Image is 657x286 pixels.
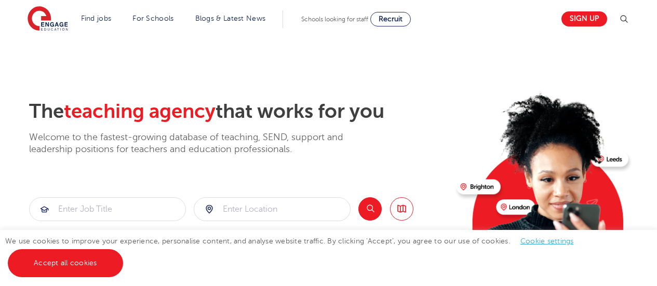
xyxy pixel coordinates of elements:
p: Welcome to the fastest-growing database of teaching, SEND, support and leadership positions for t... [29,131,372,156]
a: For Schools [132,15,173,22]
a: Blogs & Latest News [195,15,266,22]
a: Recruit [370,12,411,26]
img: Engage Education [28,6,68,32]
span: Schools looking for staff [301,16,368,23]
span: We use cookies to improve your experience, personalise content, and analyse website traffic. By c... [5,237,584,267]
a: Cookie settings [520,237,574,245]
a: Sign up [561,11,607,26]
div: Submit [29,197,186,221]
a: Accept all cookies [8,249,123,277]
span: teaching agency [64,100,216,122]
input: Submit [30,198,185,221]
input: Submit [194,198,350,221]
button: Search [358,197,382,221]
div: Submit [194,197,351,221]
span: Recruit [379,15,403,23]
h2: The that works for you [29,100,448,124]
a: Find jobs [81,15,112,22]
